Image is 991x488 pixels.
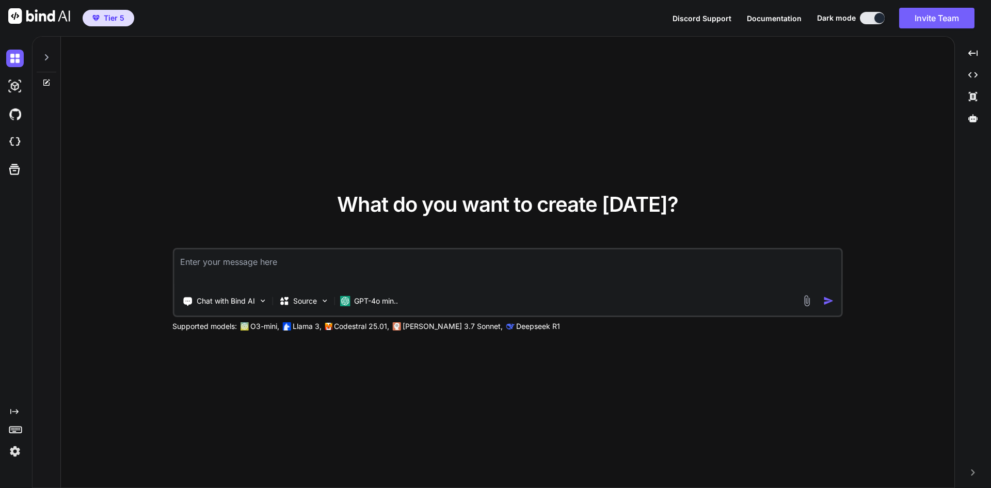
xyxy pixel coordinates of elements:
button: Documentation [747,13,802,24]
img: Bind AI [8,8,70,24]
p: Source [293,296,317,306]
img: attachment [801,295,813,307]
p: Supported models: [172,321,237,332]
img: cloudideIcon [6,133,24,151]
p: O3-mini, [250,321,279,332]
img: claude [392,322,401,330]
span: Discord Support [673,14,731,23]
button: Discord Support [673,13,731,24]
img: Mistral-AI [325,323,332,330]
img: settings [6,443,24,460]
img: Llama2 [282,322,291,330]
span: What do you want to create [DATE]? [337,192,678,217]
span: Tier 5 [104,13,124,23]
p: Deepseek R1 [516,321,560,332]
img: darkChat [6,50,24,67]
img: Pick Tools [258,296,267,305]
img: GPT-4o mini [340,296,350,306]
img: premium [92,15,100,21]
span: Documentation [747,14,802,23]
p: Codestral 25.01, [334,321,389,332]
p: Llama 3, [293,321,322,332]
span: Dark mode [817,13,856,23]
img: claude [506,322,514,330]
img: darkAi-studio [6,77,24,95]
p: Chat with Bind AI [197,296,255,306]
img: githubDark [6,105,24,123]
button: premiumTier 5 [83,10,134,26]
p: [PERSON_NAME] 3.7 Sonnet, [403,321,503,332]
img: GPT-4 [240,322,248,330]
button: Invite Team [899,8,974,28]
img: icon [823,295,834,306]
p: GPT-4o min.. [354,296,398,306]
img: Pick Models [320,296,329,305]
